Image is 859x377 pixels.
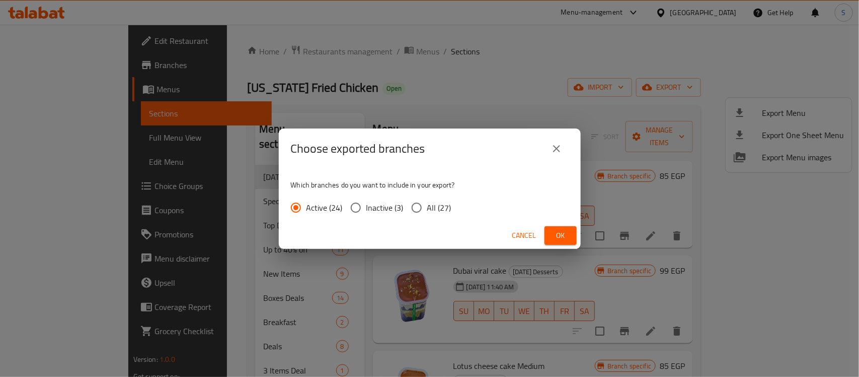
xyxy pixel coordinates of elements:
[427,202,451,214] span: All (27)
[553,229,569,242] span: Ok
[306,202,343,214] span: Active (24)
[544,226,577,245] button: Ok
[544,137,569,161] button: close
[366,202,404,214] span: Inactive (3)
[291,180,569,190] p: Which branches do you want to include in your export?
[291,141,425,157] h2: Choose exported branches
[512,229,536,242] span: Cancel
[508,226,540,245] button: Cancel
